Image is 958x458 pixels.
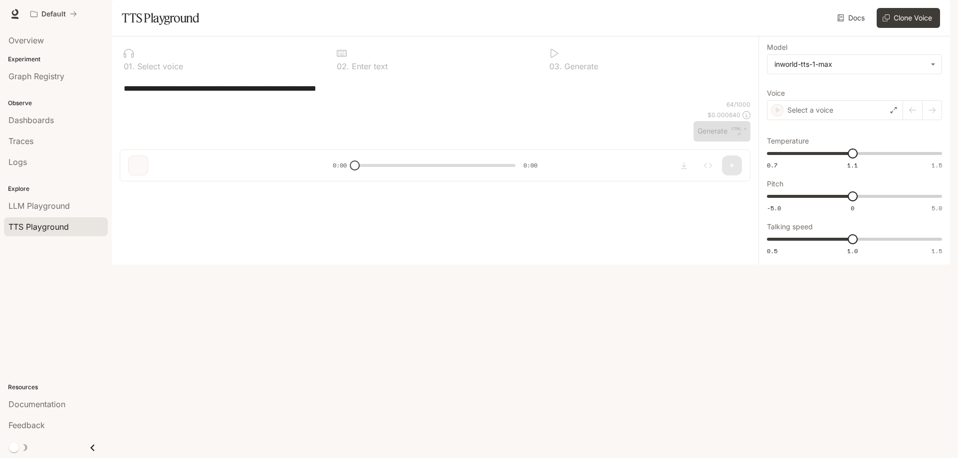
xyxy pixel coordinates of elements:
a: Docs [835,8,869,28]
p: 0 1 . [124,62,135,70]
div: inworld-tts-1-max [767,55,942,74]
button: Clone Voice [877,8,940,28]
span: 0.5 [767,247,777,255]
span: -5.0 [767,204,781,212]
p: Default [41,10,66,18]
span: 1.0 [847,247,858,255]
span: 1.5 [932,247,942,255]
p: 0 2 . [337,62,349,70]
span: 5.0 [932,204,942,212]
h1: TTS Playground [122,8,199,28]
p: Pitch [767,180,783,187]
p: Model [767,44,787,51]
p: Enter text [349,62,388,70]
button: All workspaces [26,4,81,24]
p: Temperature [767,138,809,145]
p: 0 3 . [549,62,562,70]
p: Talking speed [767,223,813,230]
div: inworld-tts-1-max [774,59,926,69]
p: Generate [562,62,598,70]
p: $ 0.000640 [708,111,740,119]
span: 0.7 [767,161,777,169]
span: 1.5 [932,161,942,169]
p: Select a voice [787,105,833,115]
p: 64 / 1000 [726,100,750,109]
span: 0 [851,204,854,212]
span: 1.1 [847,161,858,169]
p: Voice [767,90,785,97]
p: Select voice [135,62,183,70]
